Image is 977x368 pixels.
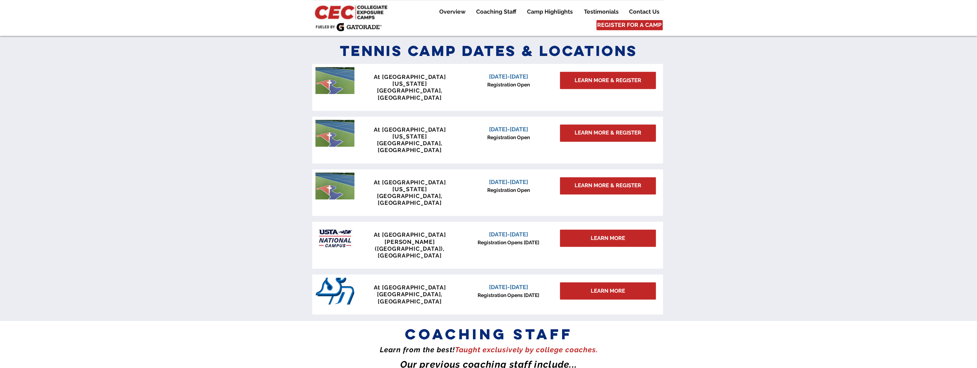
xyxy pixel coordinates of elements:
img: CEC Logo Primary_edited.jpg [313,4,391,20]
span: LEARN MORE [591,235,625,242]
span: LEARN MORE & REGISTER [575,182,641,189]
img: penn tennis courts with logo.jpeg [315,173,354,199]
span: At [GEOGRAPHIC_DATA][US_STATE] [374,179,446,193]
span: [GEOGRAPHIC_DATA], [GEOGRAPHIC_DATA] [377,291,442,305]
p: Contact Us [625,8,663,16]
span: REGISTER FOR A CAMP [597,21,662,29]
span: Registration Open [487,135,530,140]
a: Contact Us [624,8,664,16]
span: [DATE]-[DATE] [489,179,528,185]
img: USTA Campus image_edited.jpg [315,225,354,252]
p: Overview [436,8,469,16]
span: Taught exclusively by college coaches​. [455,345,598,354]
span: coaching staff [405,325,573,343]
span: Registration Open [487,187,530,193]
span: [DATE]-[DATE] [489,126,528,133]
img: Fueled by Gatorade.png [315,23,382,31]
a: REGISTER FOR A CAMP [596,20,663,30]
span: [DATE]-[DATE] [489,73,528,80]
a: Testimonials [579,8,623,16]
img: penn tennis courts with logo.jpeg [315,120,354,147]
span: LEARN MORE & REGISTER [575,129,641,137]
div: LEARN MORE [560,282,656,299]
span: [DATE]-[DATE] [489,231,528,238]
a: LEARN MORE & REGISTER [560,177,656,194]
span: Learn from the best! [380,345,455,354]
img: penn tennis courts with logo.jpeg [315,67,354,94]
a: Camp Highlights [522,8,578,16]
span: LEARN MORE & REGISTER [575,77,641,84]
a: Overview [434,8,470,16]
nav: Site [428,8,664,16]
p: Coaching Staff [473,8,520,16]
span: Tennis Camp Dates & Locations [340,42,638,60]
span: [GEOGRAPHIC_DATA], [GEOGRAPHIC_DATA] [377,193,442,206]
span: [PERSON_NAME] ([GEOGRAPHIC_DATA]), [GEOGRAPHIC_DATA] [375,239,445,259]
span: At [GEOGRAPHIC_DATA][US_STATE] [374,74,446,87]
span: At [GEOGRAPHIC_DATA] [374,284,446,291]
a: LEARN MORE & REGISTER [560,72,656,89]
span: Registration Opens [DATE] [478,292,539,298]
span: At [GEOGRAPHIC_DATA][US_STATE] [374,126,446,140]
div: LEARN MORE [560,230,656,247]
span: Registration Opens [DATE] [478,240,539,245]
a: LEARN MORE & REGISTER [560,124,656,142]
p: Camp Highlights [523,8,576,16]
span: [GEOGRAPHIC_DATA], [GEOGRAPHIC_DATA] [377,87,442,101]
span: Registration Open [487,82,530,88]
p: Testimonials [580,8,622,16]
span: LEARN MORE [591,287,625,295]
a: Coaching Staff [471,8,521,16]
span: [DATE]-[DATE] [489,284,528,291]
span: At [GEOGRAPHIC_DATA] [374,231,446,238]
span: [GEOGRAPHIC_DATA], [GEOGRAPHIC_DATA] [377,140,442,154]
img: San_Diego_Toreros_logo.png [315,278,354,305]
